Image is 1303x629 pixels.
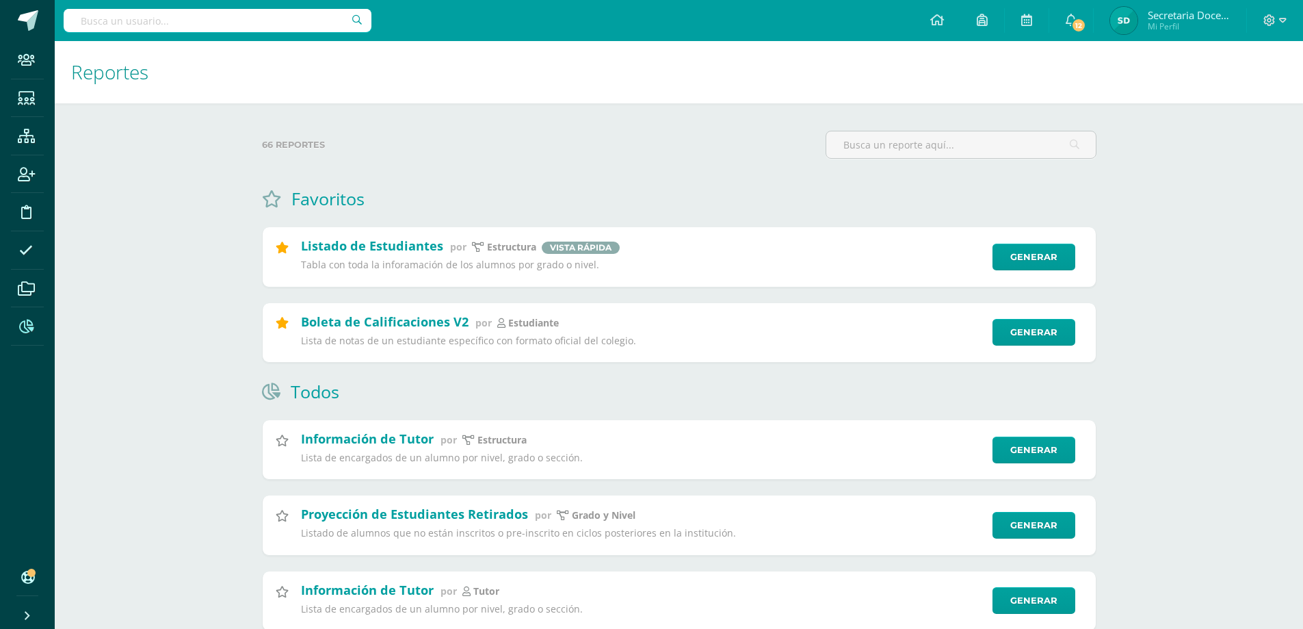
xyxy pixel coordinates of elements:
[301,238,443,254] h2: Listado de Estudiantes
[1110,7,1137,34] img: 96acba09df572ee424f71275d153b24b.png
[992,587,1075,614] a: Generar
[64,9,371,32] input: Busca un usuario...
[992,437,1075,463] a: Generar
[301,431,434,447] h2: Información de Tutor
[291,380,339,403] h1: Todos
[301,335,984,347] p: Lista de notas de un estudiante específico con formato oficial del colegio.
[535,509,551,522] span: por
[71,59,148,85] span: Reportes
[572,509,635,522] p: Grado y Nivel
[1071,18,1086,33] span: 12
[301,506,528,522] h2: Proyección de Estudiantes Retirados
[301,259,984,271] p: Tabla con toda la inforamación de los alumnos por grado o nivel.
[291,187,365,210] h1: Favoritos
[262,131,815,159] label: 66 reportes
[477,434,527,446] p: estructura
[440,433,457,446] span: por
[450,240,466,253] span: por
[301,527,984,539] p: Listado de alumnos que no están inscritos o pre-inscrito en ciclos posteriores en la institución.
[826,131,1096,158] input: Busca un reporte aquí...
[487,241,536,253] p: estructura
[992,319,1075,346] a: Generar
[508,317,559,329] p: estudiante
[475,316,492,329] span: por
[301,452,984,464] p: Lista de encargados de un alumno por nivel, grado o sección.
[1148,8,1230,22] span: Secretaria docente
[301,582,434,598] h2: Información de Tutor
[473,585,499,598] p: Tutor
[440,585,457,598] span: por
[1148,21,1230,32] span: Mi Perfil
[542,242,620,254] span: Vista rápida
[992,512,1075,539] a: Generar
[301,313,469,330] h2: Boleta de Calificaciones V2
[301,603,984,615] p: Lista de encargados de un alumno por nivel, grado o sección.
[992,244,1075,270] a: Generar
